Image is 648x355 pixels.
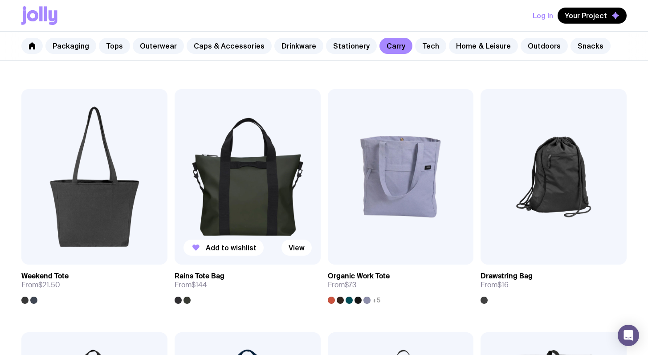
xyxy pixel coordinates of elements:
span: $144 [192,280,207,290]
h3: Drawstring Bag [481,272,533,281]
span: Add to wishlist [206,243,257,252]
button: Your Project [558,8,627,24]
a: Drinkware [274,38,323,54]
a: Packaging [45,38,96,54]
span: $21.50 [38,280,60,290]
span: $16 [497,280,509,290]
a: Weekend ToteFrom$21.50 [21,265,167,304]
a: Snacks [571,38,611,54]
a: Carry [379,38,412,54]
a: Home & Leisure [449,38,518,54]
button: Add to wishlist [183,240,264,256]
span: +5 [372,297,380,304]
a: Organic Work ToteFrom$73+5 [328,265,474,304]
a: Outdoors [521,38,568,54]
a: Drawstring BagFrom$16 [481,265,627,304]
span: From [21,281,60,290]
a: Caps & Accessories [187,38,272,54]
span: $73 [345,280,356,290]
a: View [281,240,312,256]
h3: Weekend Tote [21,272,69,281]
h3: Organic Work Tote [328,272,390,281]
span: From [481,281,509,290]
span: From [328,281,356,290]
span: Your Project [565,11,607,20]
a: Stationery [326,38,377,54]
a: Rains Tote BagFrom$144 [175,265,321,304]
span: From [175,281,207,290]
a: Tops [99,38,130,54]
h3: Rains Tote Bag [175,272,224,281]
div: Open Intercom Messenger [618,325,639,346]
a: Outerwear [133,38,184,54]
button: Log In [533,8,553,24]
a: Tech [415,38,446,54]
